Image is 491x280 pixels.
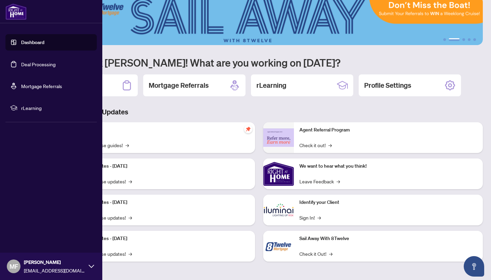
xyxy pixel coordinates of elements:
h2: Mortgage Referrals [149,81,209,90]
h3: Brokerage & Industry Updates [35,107,483,117]
p: Self-Help [72,126,250,134]
button: 3 [462,38,465,41]
span: MF [10,262,18,271]
p: Identify your Client [299,199,477,206]
img: Sail Away With 8Twelve [263,231,294,262]
p: Platform Updates - [DATE] [72,199,250,206]
p: Platform Updates - [DATE] [72,235,250,242]
h2: Profile Settings [364,81,411,90]
h2: rLearning [256,81,286,90]
span: [PERSON_NAME] [24,258,85,266]
button: 4 [468,38,471,41]
p: Agent Referral Program [299,126,477,134]
h1: Welcome back [PERSON_NAME]! What are you working on [DATE]? [35,56,483,69]
button: 5 [473,38,476,41]
span: rLearning [21,104,92,112]
a: Check it out!→ [299,141,332,149]
a: Sign In!→ [299,214,321,221]
a: Check it Out!→ [299,250,332,257]
img: We want to hear what you think! [263,158,294,189]
span: → [129,250,132,257]
p: We want to hear what you think! [299,163,477,170]
p: Platform Updates - [DATE] [72,163,250,170]
span: → [129,214,132,221]
span: → [328,141,332,149]
span: → [337,178,340,185]
span: [EMAIL_ADDRESS][DOMAIN_NAME] [24,267,85,274]
span: → [329,250,332,257]
span: pushpin [244,125,252,133]
a: Deal Processing [21,61,56,67]
span: → [125,141,129,149]
img: Agent Referral Program [263,128,294,147]
button: 1 [443,38,446,41]
a: Leave Feedback→ [299,178,340,185]
p: Sail Away With 8Twelve [299,235,477,242]
a: Mortgage Referrals [21,83,62,89]
span: → [129,178,132,185]
span: → [317,214,321,221]
button: 2 [449,38,460,41]
img: Identify your Client [263,195,294,225]
button: Open asap [464,256,484,277]
img: logo [5,3,27,20]
a: Dashboard [21,39,44,45]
